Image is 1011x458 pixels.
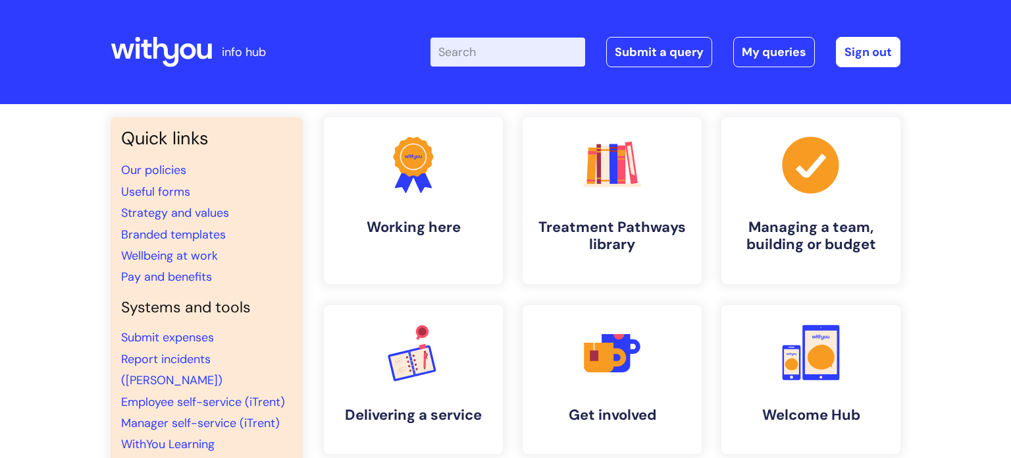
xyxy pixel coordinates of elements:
h4: Delivering a service [334,407,492,424]
a: Manager self-service (iTrent) [121,415,280,431]
a: Report incidents ([PERSON_NAME]) [121,351,222,388]
a: Welcome Hub [721,305,900,454]
a: Submit a query [606,37,712,67]
a: Wellbeing at work [121,248,218,264]
a: My queries [733,37,815,67]
a: Strategy and values [121,205,229,221]
a: Sign out [836,37,900,67]
input: Search [430,38,585,67]
h4: Working here [334,219,492,236]
a: Submit expenses [121,329,214,345]
a: Delivering a service [324,305,503,454]
a: Our policies [121,162,186,178]
a: Pay and benefits [121,269,212,285]
a: Branded templates [121,227,226,243]
div: | - [430,37,900,67]
h4: Get involved [533,407,691,424]
h3: Quick links [121,128,292,149]
a: Employee self-service (iTrent) [121,394,285,410]
a: Useful forms [121,184,190,200]
h4: Systems and tools [121,299,292,317]
a: Working here [324,117,503,284]
h4: Managing a team, building or budget [732,219,890,254]
h4: Welcome Hub [732,407,890,424]
h4: Treatment Pathways library [533,219,691,254]
a: Get involved [523,305,702,454]
a: WithYou Learning [121,436,215,452]
a: Managing a team, building or budget [721,117,900,284]
p: info hub [222,42,266,63]
a: Treatment Pathways library [523,117,702,284]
